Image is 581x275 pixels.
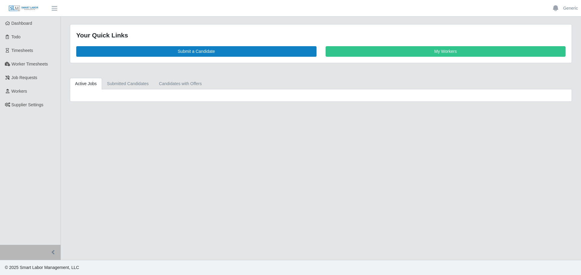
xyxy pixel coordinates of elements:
a: Submit a Candidate [76,46,317,57]
a: My Workers [326,46,566,57]
div: Your Quick Links [76,30,566,40]
span: Job Requests [11,75,38,80]
span: Workers [11,89,27,94]
span: Worker Timesheets [11,62,48,66]
span: Todo [11,34,21,39]
img: SLM Logo [8,5,39,12]
a: Active Jobs [70,78,102,90]
span: Supplier Settings [11,102,44,107]
a: Generic [563,5,578,11]
span: Timesheets [11,48,33,53]
span: © 2025 Smart Labor Management, LLC [5,265,79,270]
span: Dashboard [11,21,32,26]
a: Candidates with Offers [154,78,207,90]
a: Submitted Candidates [102,78,154,90]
